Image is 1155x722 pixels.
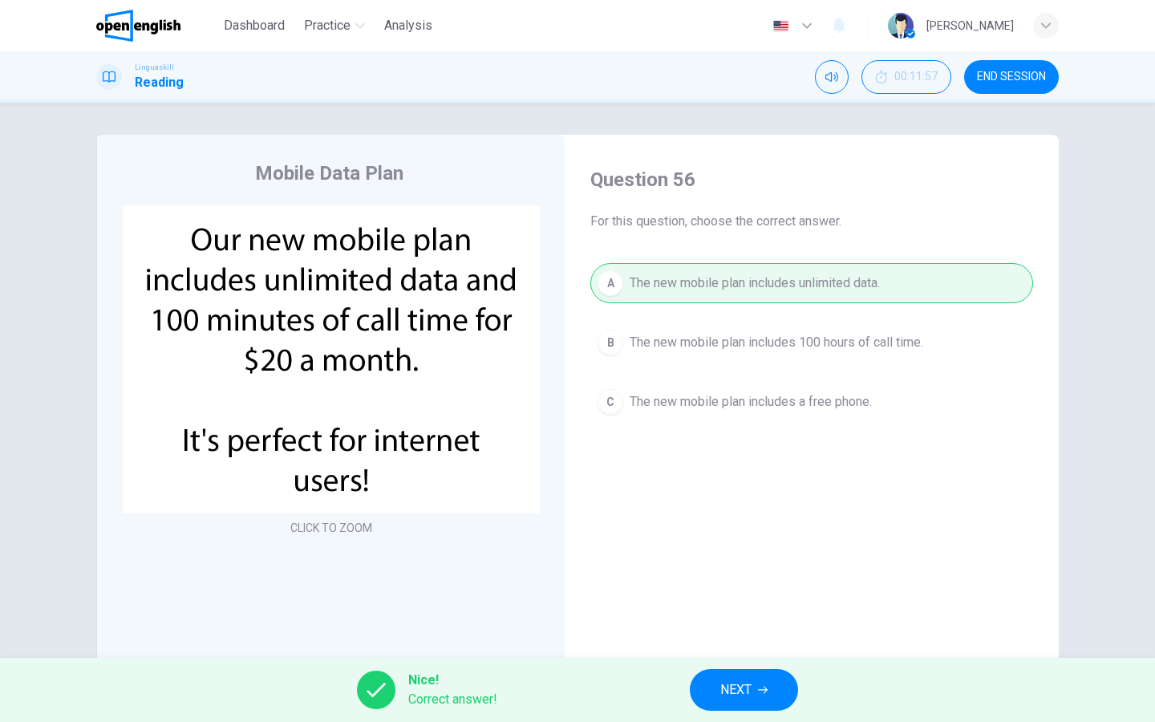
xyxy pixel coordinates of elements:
img: OpenEnglish logo [96,10,180,42]
span: Analysis [384,16,432,35]
button: Dashboard [217,11,291,40]
h1: Reading [135,73,184,92]
button: CLICK TO ZOOM [284,517,379,539]
span: 00:11:57 [894,71,938,83]
span: Dashboard [224,16,285,35]
img: Profile picture [888,13,914,39]
span: Linguaskill [135,62,174,73]
span: END SESSION [977,71,1046,83]
span: Practice [304,16,351,35]
h4: Question 56 [590,167,1033,193]
div: Mute [815,60,849,94]
img: undefined [123,205,540,513]
div: Hide [861,60,951,94]
span: For this question, choose the correct answer. [590,212,1033,231]
span: NEXT [720,679,752,701]
img: en [771,20,791,32]
button: END SESSION [964,60,1059,94]
a: OpenEnglish logo [96,10,217,42]
button: Practice [298,11,371,40]
button: NEXT [690,669,798,711]
div: [PERSON_NAME] [926,16,1014,35]
button: 00:11:57 [861,60,951,94]
button: Analysis [378,11,439,40]
h4: Mobile Data Plan [255,160,403,186]
span: Nice! [408,671,497,690]
span: Correct answer! [408,690,497,709]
